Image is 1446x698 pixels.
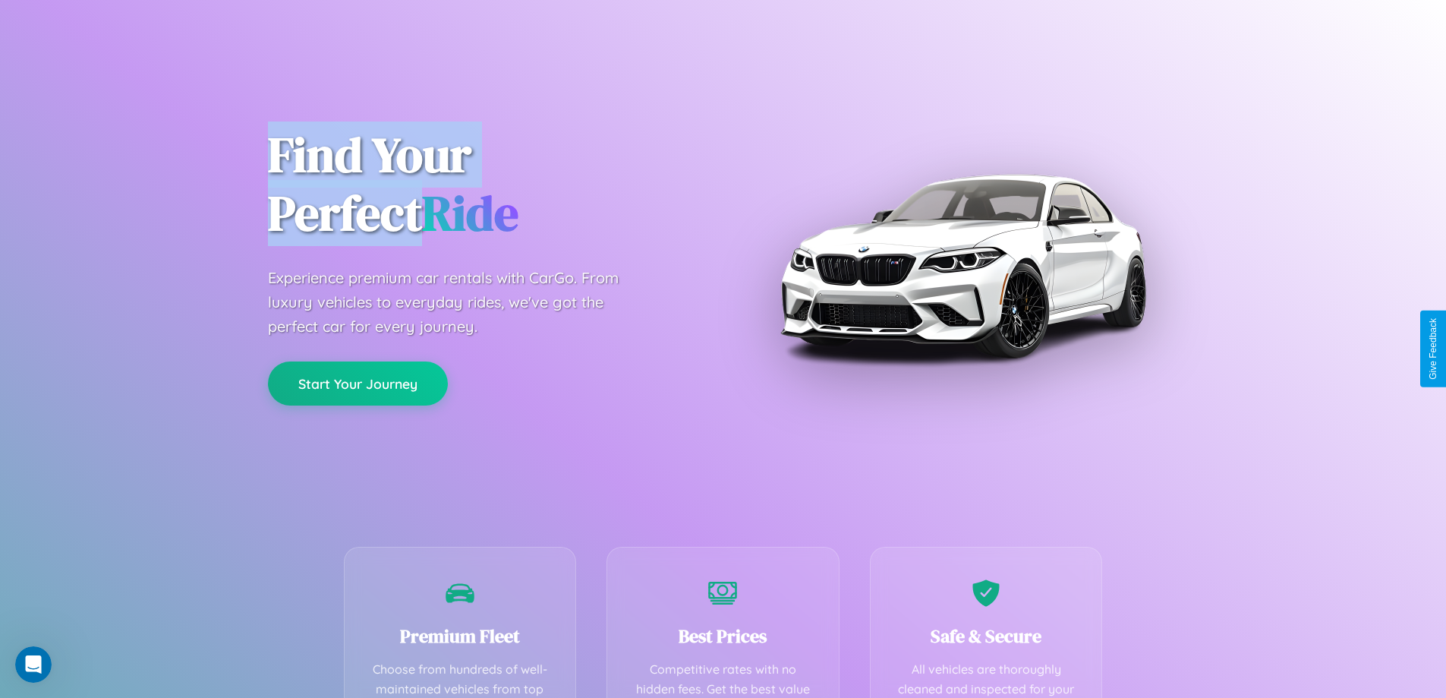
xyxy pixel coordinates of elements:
iframe: Intercom live chat [15,646,52,683]
button: Start Your Journey [268,362,448,406]
img: Premium BMW car rental vehicle [773,76,1152,456]
h1: Find Your Perfect [268,126,701,243]
h3: Safe & Secure [893,624,1079,649]
h3: Best Prices [630,624,816,649]
div: Give Feedback [1428,318,1438,380]
span: Ride [422,180,518,246]
p: Experience premium car rentals with CarGo. From luxury vehicles to everyday rides, we've got the ... [268,266,647,339]
h3: Premium Fleet [367,624,553,649]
